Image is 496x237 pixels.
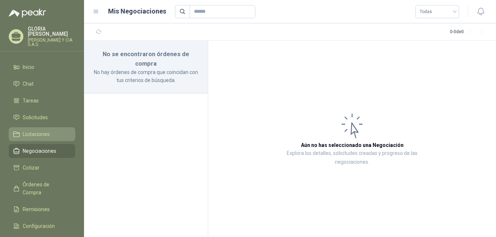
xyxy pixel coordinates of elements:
span: Chat [23,80,34,88]
a: Licitaciones [9,127,75,141]
h3: No se encontraron órdenes de compra [93,50,199,68]
a: Solicitudes [9,110,75,124]
span: Negociaciones [23,147,56,155]
span: Órdenes de Compra [23,180,68,197]
span: Solicitudes [23,113,48,121]
a: Órdenes de Compra [9,178,75,199]
p: Explora los detalles, solicitudes creadas y progreso de las negociaciones. [281,149,423,167]
a: Remisiones [9,202,75,216]
a: Cotizar [9,161,75,175]
h3: Aún no has seleccionado una Negociación [301,141,404,149]
a: Inicio [9,60,75,74]
p: No hay órdenes de compra que coincidan con tus criterios de búsqueda. [93,68,199,84]
span: Configuración [23,222,55,230]
p: GLORIA [PERSON_NAME] [28,26,75,36]
a: Configuración [9,219,75,233]
img: Logo peakr [9,9,46,18]
p: [PERSON_NAME] Y CIA S.A.S. [28,38,75,47]
span: Licitaciones [23,130,50,138]
div: 0 - 0 de 0 [450,26,487,38]
a: Chat [9,77,75,91]
h1: Mis Negociaciones [108,6,166,16]
span: Todas [420,6,455,17]
span: Cotizar [23,164,39,172]
a: Negociaciones [9,144,75,158]
span: Remisiones [23,205,50,213]
a: Tareas [9,94,75,108]
span: Tareas [23,97,39,105]
span: Inicio [23,63,34,71]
